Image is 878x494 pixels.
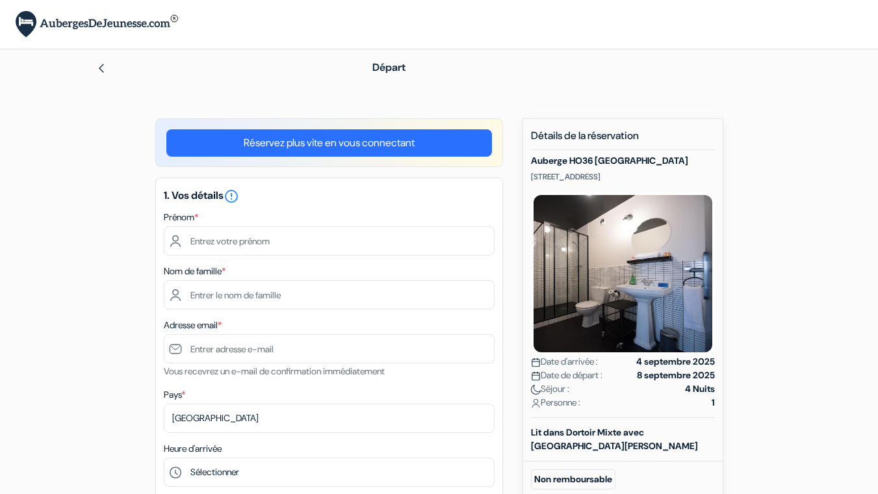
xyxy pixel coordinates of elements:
span: Séjour : [531,382,569,396]
input: Entrer adresse e-mail [164,334,495,363]
h5: Auberge HO36 [GEOGRAPHIC_DATA] [531,155,715,166]
b: Lit dans Dortoir Mixte avec [GEOGRAPHIC_DATA][PERSON_NAME] [531,426,698,452]
span: Personne : [531,396,580,409]
img: moon.svg [531,385,541,395]
small: Vous recevrez un e-mail de confirmation immédiatement [164,365,385,377]
p: [STREET_ADDRESS] [531,172,715,182]
strong: 4 septembre 2025 [636,355,715,369]
h5: Détails de la réservation [531,129,715,150]
input: Entrez votre prénom [164,226,495,255]
span: Date d'arrivée : [531,355,598,369]
img: user_icon.svg [531,398,541,408]
label: Nom de famille [164,265,226,278]
img: left_arrow.svg [96,63,107,73]
img: calendar.svg [531,357,541,367]
label: Pays [164,388,185,402]
strong: 1 [712,396,715,409]
span: Départ [372,60,406,74]
h5: 1. Vos détails [164,188,495,204]
a: error_outline [224,188,239,202]
label: Adresse email [164,318,222,332]
img: AubergesDeJeunesse.com [16,11,178,38]
strong: 4 Nuits [685,382,715,396]
label: Heure d'arrivée [164,442,222,456]
strong: 8 septembre 2025 [637,369,715,382]
a: Réservez plus vite en vous connectant [166,129,492,157]
span: Date de départ : [531,369,602,382]
input: Entrer le nom de famille [164,280,495,309]
label: Prénom [164,211,198,224]
i: error_outline [224,188,239,204]
small: Non remboursable [531,469,615,489]
img: calendar.svg [531,371,541,381]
